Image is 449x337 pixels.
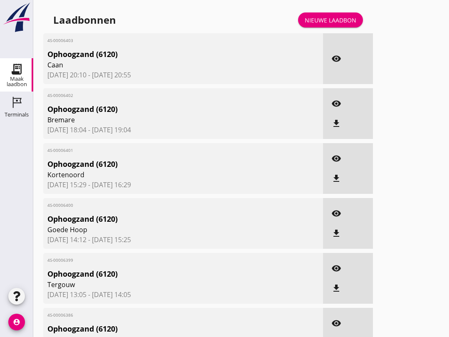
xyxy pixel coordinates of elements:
[331,228,341,238] i: file_download
[47,115,274,125] span: Bremare
[331,263,341,273] i: visibility
[47,213,274,225] span: Ophoogzand (6120)
[47,104,274,115] span: Ophoogzand (6120)
[47,170,274,180] span: Kortenoord
[47,225,274,235] span: Goede Hoop
[47,49,274,60] span: Ophoogzand (6120)
[331,283,341,293] i: file_download
[331,208,341,218] i: visibility
[47,312,274,318] span: 4S-00006386
[298,12,363,27] a: Nieuwe laadbon
[47,268,274,280] span: Ophoogzand (6120)
[47,235,319,245] span: [DATE] 14:12 - [DATE] 15:25
[2,2,32,33] img: logo-small.a267ee39.svg
[331,119,341,129] i: file_download
[8,314,25,330] i: account_circle
[331,54,341,64] i: visibility
[47,180,319,190] span: [DATE] 15:29 - [DATE] 16:29
[47,125,319,135] span: [DATE] 18:04 - [DATE] 19:04
[47,70,319,80] span: [DATE] 20:10 - [DATE] 20:55
[47,60,274,70] span: Caan
[5,112,29,117] div: Terminals
[53,13,116,27] div: Laadbonnen
[47,280,274,290] span: Tergouw
[47,257,274,263] span: 4S-00006399
[47,159,274,170] span: Ophoogzand (6120)
[331,99,341,109] i: visibility
[47,323,274,335] span: Ophoogzand (6120)
[331,154,341,164] i: visibility
[47,37,274,44] span: 4S-00006403
[47,92,274,99] span: 4S-00006402
[305,16,356,25] div: Nieuwe laadbon
[47,290,319,300] span: [DATE] 13:05 - [DATE] 14:05
[47,147,274,154] span: 4S-00006401
[331,318,341,328] i: visibility
[47,202,274,208] span: 4S-00006400
[331,173,341,183] i: file_download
